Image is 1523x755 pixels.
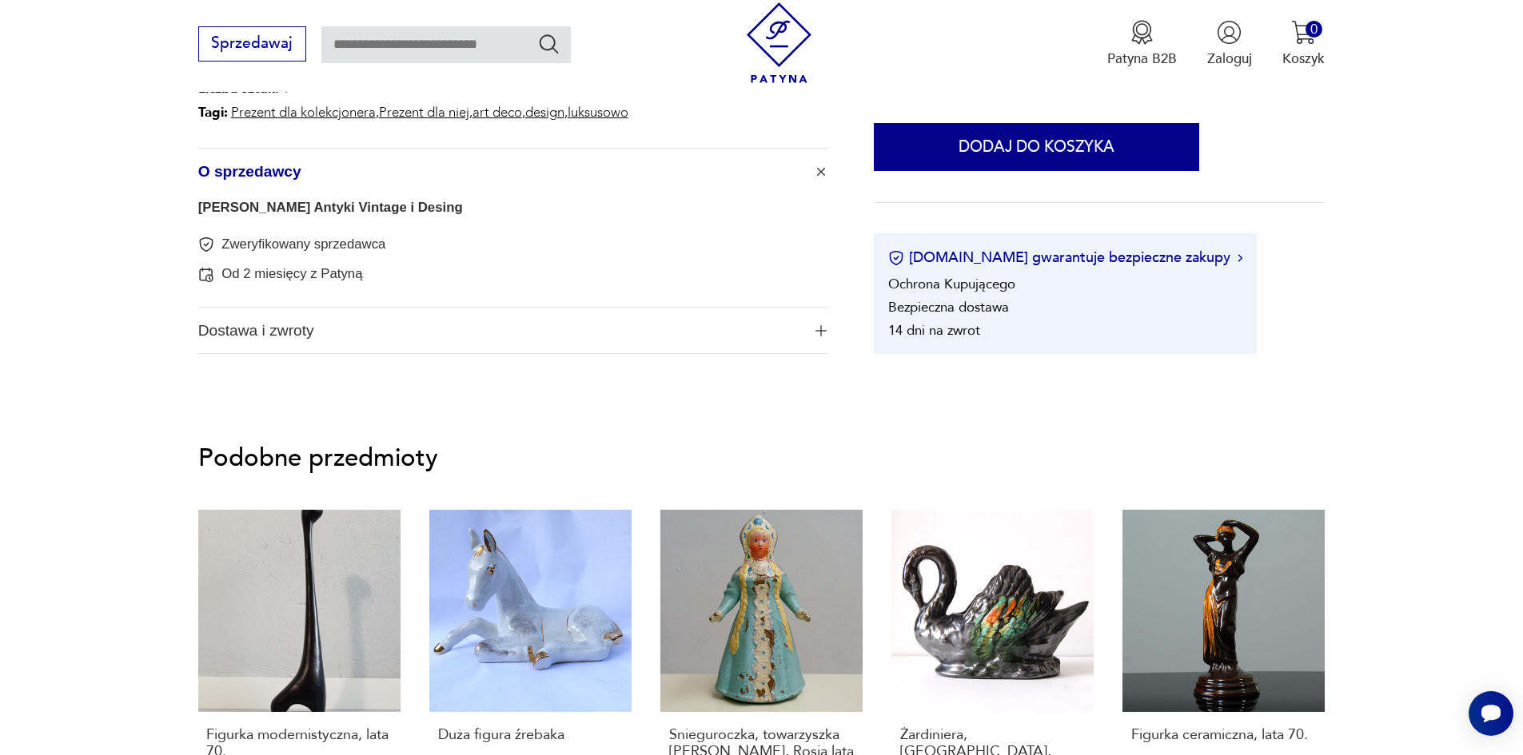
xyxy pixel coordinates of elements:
[198,26,306,62] button: Sprzedawaj
[1217,20,1242,45] img: Ikonka użytkownika
[888,248,1242,268] button: [DOMAIN_NAME] gwarantuje bezpieczne zakupy
[1107,20,1177,68] a: Ikona medaluPatyna B2B
[888,298,1009,316] li: Bezpieczna dostawa
[198,38,306,51] a: Sprzedawaj
[815,325,827,336] img: Ikona plusa
[198,195,828,307] div: Ikona plusaO sprzedawcy
[198,447,1326,470] p: Podobne przedmioty
[198,149,828,195] button: Ikona plusaO sprzedawcy
[1107,50,1177,68] p: Patyna B2B
[888,250,904,266] img: Ikona certyfikatu
[739,2,819,83] img: Patyna - sklep z meblami i dekoracjami vintage
[231,103,376,121] a: Prezent dla kolekcjonera
[874,124,1199,172] button: Dodaj do koszyka
[537,32,560,55] button: Szukaj
[1107,20,1177,68] button: Patyna B2B
[1207,20,1252,68] button: Zaloguj
[1306,21,1322,38] div: 0
[198,149,802,195] span: O sprzedawcy
[1131,727,1317,743] p: Figurka ceramiczna, lata 70.
[1238,254,1242,262] img: Ikona strzałki w prawo
[198,308,802,354] span: Dostawa i zwroty
[1207,50,1252,68] p: Zaloguj
[198,101,628,125] p: , , , ,
[1130,20,1154,45] img: Ikona medalu
[472,103,522,121] a: art deco
[1282,20,1325,68] button: 0Koszyk
[888,321,980,340] li: 14 dni na zwrot
[813,164,829,180] img: Ikona plusa
[1282,50,1325,68] p: Koszyk
[438,727,624,743] p: Duża figura źrebaka
[568,103,628,121] a: luksusowo
[198,308,828,354] button: Ikona plusaDostawa i zwroty
[198,236,214,252] img: Zweryfikowany sprzedawca
[888,275,1015,293] li: Ochrona Kupującego
[221,265,362,284] p: Od 2 miesięcy z Patyną
[1291,20,1316,45] img: Ikona koszyka
[379,103,469,121] a: Prezent dla niej
[198,267,214,283] img: Od 2 miesięcy z Patyną
[525,103,564,121] a: design
[221,236,385,254] p: Zweryfikowany sprzedawca
[198,200,463,215] a: [PERSON_NAME] Antyki Vintage i Desing
[1469,691,1513,736] iframe: Smartsupp widget button
[198,103,228,121] b: Tagi:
